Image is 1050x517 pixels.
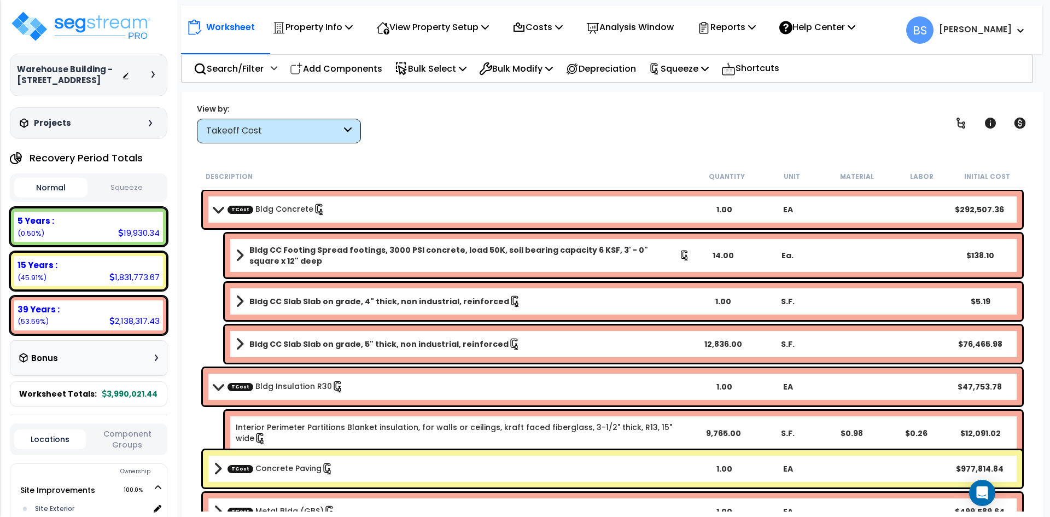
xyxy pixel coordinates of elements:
small: Initial Cost [964,172,1010,181]
a: Assembly Title [236,336,690,352]
div: 9,765.00 [692,428,754,439]
div: Shortcuts [715,55,785,82]
span: Worksheet Totals: [19,388,97,399]
small: 45.90886793034626% [17,273,46,282]
b: 15 Years : [17,259,57,271]
a: Custom Item [227,381,344,393]
small: Unit [784,172,800,181]
div: 1,831,773.67 [109,271,160,283]
span: TCost [227,382,253,391]
div: 19,930.34 [118,227,160,239]
small: 0.4995045345347952% [17,229,44,238]
p: Costs [512,20,563,34]
b: 39 Years : [17,304,60,315]
p: Property Info [272,20,353,34]
b: Bldg CC Footing Spread footings, 3000 PSI concrete, load 50K, soil bearing capacity 6 KSF, 3' - 0... [249,245,679,266]
div: S.F. [757,428,819,439]
div: 1.00 [692,296,754,307]
p: Bulk Select [395,61,466,76]
a: Assembly Title [236,245,690,266]
b: [PERSON_NAME] [939,24,1012,35]
p: Worksheet [206,20,255,34]
p: Analysis Window [586,20,674,34]
h3: Warehouse Building - [STREET_ADDRESS] [17,64,122,86]
h3: Bonus [31,354,58,363]
div: S.F. [757,339,819,350]
span: BS [906,16,934,44]
div: 1.00 [692,463,756,474]
p: Reports [697,20,756,34]
div: 1.00 [692,204,756,215]
div: $292,507.36 [948,204,1012,215]
a: Site Improvements 100.0% [20,485,95,496]
b: Bldg CC Slab Slab on grade, 4" thick, non industrial, reinforced [249,296,509,307]
div: View by: [197,103,361,114]
p: Bulk Modify [479,61,553,76]
div: S.F. [757,296,819,307]
small: 53.591627535118946% [17,317,49,326]
div: $0.26 [885,428,947,439]
div: Depreciation [559,56,642,82]
div: EA [756,506,820,517]
div: Add Components [284,56,388,82]
button: Component Groups [91,428,163,451]
span: TCost [227,464,253,473]
p: Search/Filter [194,61,264,76]
div: Takeoff Cost [206,125,341,137]
a: Assembly Title [236,294,690,309]
div: $47,753.78 [948,381,1012,392]
span: TCost [227,507,253,515]
small: Labor [910,172,934,181]
div: Site Exterior [32,502,149,515]
div: 1.00 [692,506,756,517]
button: Locations [14,429,86,449]
a: Individual Item [236,422,690,445]
p: Help Center [779,20,855,34]
p: Add Components [290,61,382,76]
b: 5 Years : [17,215,54,226]
p: Shortcuts [721,61,779,77]
div: Open Intercom Messenger [969,480,995,506]
div: Ownership [32,465,167,478]
button: Normal [14,178,87,197]
div: Ea. [757,250,819,261]
p: View Property Setup [376,20,489,34]
h3: Projects [34,118,71,129]
span: TCost [227,205,253,213]
div: 2,138,317.43 [109,315,160,327]
div: $977,814.84 [948,463,1012,474]
p: Squeeze [649,61,709,76]
small: Quantity [709,172,745,181]
span: 100.0% [124,484,153,497]
small: Description [206,172,253,181]
button: Squeeze [90,178,164,197]
b: Bldg CC Slab Slab on grade, 5" thick, non industrial, reinforced [249,339,509,350]
div: $5.19 [949,296,1011,307]
a: Custom Item [227,463,334,475]
b: 3,990,021.44 [102,388,157,399]
div: 12,836.00 [692,339,754,350]
div: $12,091.02 [949,428,1011,439]
div: $76,465.98 [949,339,1011,350]
div: $0.98 [821,428,883,439]
div: $499,589.64 [948,506,1012,517]
small: Material [840,172,874,181]
div: EA [756,463,820,474]
a: Custom Item [227,204,325,216]
h4: Recovery Period Totals [30,153,143,164]
p: Depreciation [565,61,636,76]
div: $138.10 [949,250,1011,261]
div: EA [756,204,820,215]
img: logo_pro_r.png [10,10,152,43]
div: 1.00 [692,381,756,392]
div: 14.00 [692,250,754,261]
div: EA [756,381,820,392]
